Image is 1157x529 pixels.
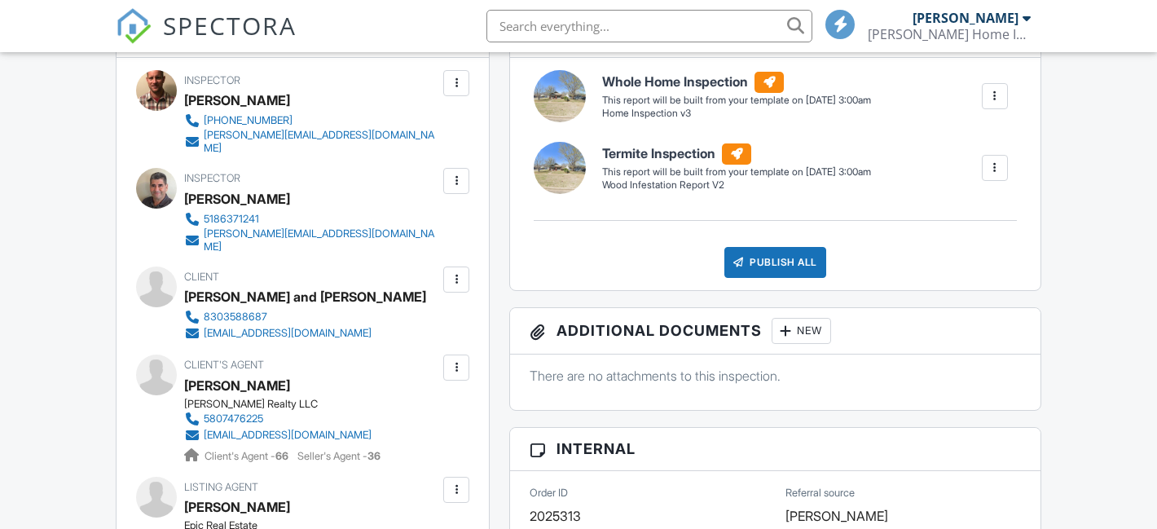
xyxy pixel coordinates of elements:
[184,325,413,342] a: [EMAIL_ADDRESS][DOMAIN_NAME]
[275,450,288,462] strong: 66
[204,429,372,442] div: [EMAIL_ADDRESS][DOMAIN_NAME]
[184,284,426,309] div: [PERSON_NAME] and [PERSON_NAME]
[204,227,439,253] div: [PERSON_NAME][EMAIL_ADDRESS][DOMAIN_NAME]
[184,129,439,155] a: [PERSON_NAME][EMAIL_ADDRESS][DOMAIN_NAME]
[204,114,293,127] div: [PHONE_NUMBER]
[724,247,826,278] div: Publish All
[510,308,1040,355] h3: Additional Documents
[184,481,258,493] span: Listing Agent
[868,26,1031,42] div: Gentry Home Inspections, LLC
[184,187,290,211] div: [PERSON_NAME]
[116,22,297,56] a: SPECTORA
[602,94,871,107] div: This report will be built from your template on [DATE] 3:00am
[184,411,372,427] a: 5807476225
[184,211,439,227] a: 5186371241
[913,10,1018,26] div: [PERSON_NAME]
[205,450,291,462] span: Client's Agent -
[184,309,413,325] a: 8303588687
[602,165,871,179] div: This report will be built from your template on [DATE] 3:00am
[602,72,871,93] h6: Whole Home Inspection
[510,428,1040,470] h3: Internal
[204,311,267,324] div: 8303588687
[602,143,871,165] h6: Termite Inspection
[785,486,855,500] label: Referral source
[204,213,259,226] div: 5186371241
[116,8,152,44] img: The Best Home Inspection Software - Spectora
[602,179,871,192] div: Wood Infestation Report V2
[184,495,290,519] a: [PERSON_NAME]
[184,112,439,129] a: [PHONE_NUMBER]
[184,172,240,184] span: Inspector
[184,373,290,398] a: [PERSON_NAME]
[204,129,439,155] div: [PERSON_NAME][EMAIL_ADDRESS][DOMAIN_NAME]
[184,88,290,112] div: [PERSON_NAME]
[530,486,568,500] label: Order ID
[163,8,297,42] span: SPECTORA
[772,318,831,344] div: New
[602,107,871,121] div: Home Inspection v3
[486,10,812,42] input: Search everything...
[204,327,372,340] div: [EMAIL_ADDRESS][DOMAIN_NAME]
[184,74,240,86] span: Inspector
[184,398,385,411] div: [PERSON_NAME] Realty LLC
[204,412,263,425] div: 5807476225
[367,450,381,462] strong: 36
[184,227,439,253] a: [PERSON_NAME][EMAIL_ADDRESS][DOMAIN_NAME]
[530,367,1021,385] p: There are no attachments to this inspection.
[184,271,219,283] span: Client
[297,450,381,462] span: Seller's Agent -
[184,359,264,371] span: Client's Agent
[184,427,372,443] a: [EMAIL_ADDRESS][DOMAIN_NAME]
